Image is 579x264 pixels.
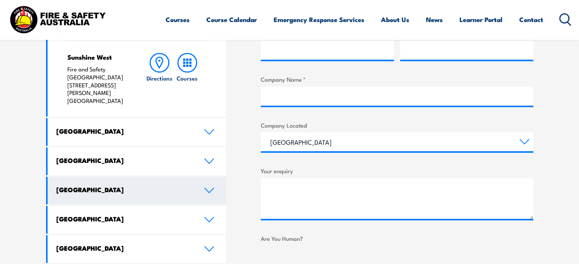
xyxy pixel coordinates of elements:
[261,121,533,130] label: Company Located
[48,206,226,234] a: [GEOGRAPHIC_DATA]
[48,235,226,263] a: [GEOGRAPHIC_DATA]
[381,9,409,30] a: About Us
[146,53,173,105] a: Directions
[426,9,443,30] a: News
[48,177,226,204] a: [GEOGRAPHIC_DATA]
[174,53,201,105] a: Courses
[48,118,226,146] a: [GEOGRAPHIC_DATA]
[459,9,502,30] a: Learner Portal
[274,9,364,30] a: Emergency Response Services
[56,244,193,252] h4: [GEOGRAPHIC_DATA]
[147,74,172,82] h6: Directions
[48,147,226,175] a: [GEOGRAPHIC_DATA]
[56,215,193,223] h4: [GEOGRAPHIC_DATA]
[261,75,533,84] label: Company Name
[67,65,131,105] p: Fire and Safety [GEOGRAPHIC_DATA] [STREET_ADDRESS][PERSON_NAME] [GEOGRAPHIC_DATA]
[56,127,193,135] h4: [GEOGRAPHIC_DATA]
[56,185,193,194] h4: [GEOGRAPHIC_DATA]
[519,9,543,30] a: Contact
[206,9,257,30] a: Course Calendar
[67,53,131,61] h4: Sunshine West
[261,166,533,175] label: Your enquiry
[261,234,533,243] label: Are You Human?
[166,9,190,30] a: Courses
[177,74,198,82] h6: Courses
[56,156,193,164] h4: [GEOGRAPHIC_DATA]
